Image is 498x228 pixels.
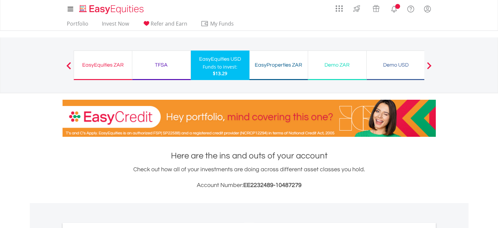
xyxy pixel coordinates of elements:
[402,2,419,15] a: FAQ's and Support
[213,70,227,76] span: $13.29
[201,19,244,28] span: My Funds
[64,20,91,31] a: Portfolio
[419,2,436,16] a: My Profile
[140,20,190,31] a: Refer and Earn
[366,2,386,14] a: Vouchers
[99,20,132,31] a: Invest Now
[253,60,304,70] div: EasyProperties ZAR
[386,2,402,15] a: Notifications
[243,182,302,188] span: EE2232489-10487279
[195,54,246,64] div: EasyEquities USD
[312,60,362,70] div: Demo ZAR
[331,2,347,12] a: AppsGrid
[371,3,381,14] img: vouchers-v2.svg
[136,60,187,70] div: TFSA
[78,4,146,15] img: EasyEquities_Logo.png
[371,60,421,70] div: Demo USD
[63,100,436,137] img: EasyCredit Promotion Banner
[336,5,343,12] img: grid-menu-icon.svg
[78,60,128,70] div: EasyEquities ZAR
[351,3,362,14] img: thrive-v2.svg
[63,150,436,162] h1: Here are the ins and outs of your account
[423,65,436,72] button: Next
[151,20,187,27] span: Refer and Earn
[77,2,146,15] a: Home page
[63,165,436,190] div: Check out how all of your investments are doing across different asset classes you hold.
[203,64,237,70] div: Funds to invest:
[63,181,436,190] h3: Account Number:
[62,65,75,72] button: Previous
